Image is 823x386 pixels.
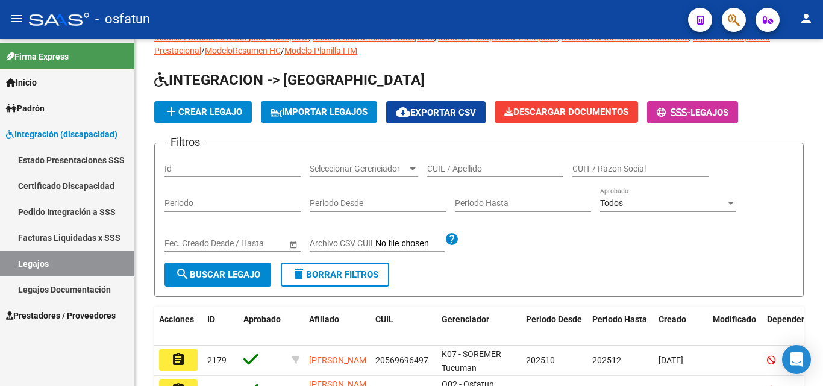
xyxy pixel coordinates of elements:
[95,6,150,33] span: - osfatun
[713,314,756,324] span: Modificado
[271,107,368,117] span: IMPORTAR LEGAJOS
[207,314,215,324] span: ID
[171,352,186,367] mat-icon: assignment
[396,107,476,118] span: Exportar CSV
[799,11,813,26] mat-icon: person
[690,107,728,118] span: Legajos
[526,314,582,324] span: Periodo Desde
[442,349,501,373] span: K07 - SOREMER Tucuman
[6,76,37,89] span: Inicio
[309,355,374,365] span: [PERSON_NAME]
[526,355,555,365] span: 202510
[292,267,306,281] mat-icon: delete
[386,101,486,123] button: Exportar CSV
[375,355,428,365] span: 20569696497
[587,307,654,346] datatable-header-cell: Periodo Hasta
[445,232,459,246] mat-icon: help
[154,72,425,89] span: INTEGRACION -> [GEOGRAPHIC_DATA]
[6,50,69,63] span: Firma Express
[310,238,375,248] span: Archivo CSV CUIL
[659,314,686,324] span: Creado
[375,314,393,324] span: CUIL
[304,307,371,346] datatable-header-cell: Afiliado
[243,314,281,324] span: Aprobado
[782,345,811,374] div: Open Intercom Messenger
[592,355,621,365] span: 202512
[6,102,45,115] span: Padrón
[292,269,378,280] span: Borrar Filtros
[309,314,339,324] span: Afiliado
[310,164,407,174] span: Seleccionar Gerenciador
[647,101,738,123] button: -Legajos
[261,101,377,123] button: IMPORTAR LEGAJOS
[708,307,762,346] datatable-header-cell: Modificado
[442,314,489,324] span: Gerenciador
[202,307,239,346] datatable-header-cell: ID
[495,101,638,123] button: Descargar Documentos
[521,307,587,346] datatable-header-cell: Periodo Desde
[767,314,818,324] span: Dependencia
[219,238,278,249] input: Fecha fin
[207,355,227,365] span: 2179
[504,107,628,117] span: Descargar Documentos
[164,263,271,287] button: Buscar Legajo
[284,46,357,55] a: Modelo Planilla FIM
[164,134,206,151] h3: Filtros
[592,314,647,324] span: Periodo Hasta
[164,104,178,119] mat-icon: add
[287,238,299,251] button: Open calendar
[375,238,445,249] input: Archivo CSV CUIL
[6,309,116,322] span: Prestadores / Proveedores
[154,307,202,346] datatable-header-cell: Acciones
[10,11,24,26] mat-icon: menu
[437,307,521,346] datatable-header-cell: Gerenciador
[657,107,690,118] span: -
[6,128,117,141] span: Integración (discapacidad)
[159,314,194,324] span: Acciones
[205,46,281,55] a: ModeloResumen HC
[654,307,708,346] datatable-header-cell: Creado
[164,238,208,249] input: Fecha inicio
[659,355,683,365] span: [DATE]
[396,105,410,119] mat-icon: cloud_download
[281,263,389,287] button: Borrar Filtros
[371,307,437,346] datatable-header-cell: CUIL
[175,267,190,281] mat-icon: search
[164,107,242,117] span: Crear Legajo
[175,269,260,280] span: Buscar Legajo
[600,198,623,208] span: Todos
[154,101,252,123] button: Crear Legajo
[239,307,287,346] datatable-header-cell: Aprobado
